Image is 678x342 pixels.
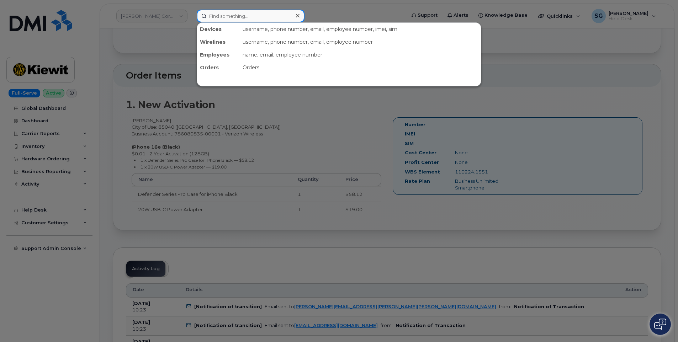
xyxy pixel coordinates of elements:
div: Employees [197,48,240,61]
div: Devices [197,23,240,36]
div: Orders [197,61,240,74]
div: Orders [240,61,481,74]
div: username, phone number, email, employee number [240,36,481,48]
img: Open chat [654,319,666,330]
div: Wirelines [197,36,240,48]
div: name, email, employee number [240,48,481,61]
div: username, phone number, email, employee number, imei, sim [240,23,481,36]
input: Find something... [197,10,304,22]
